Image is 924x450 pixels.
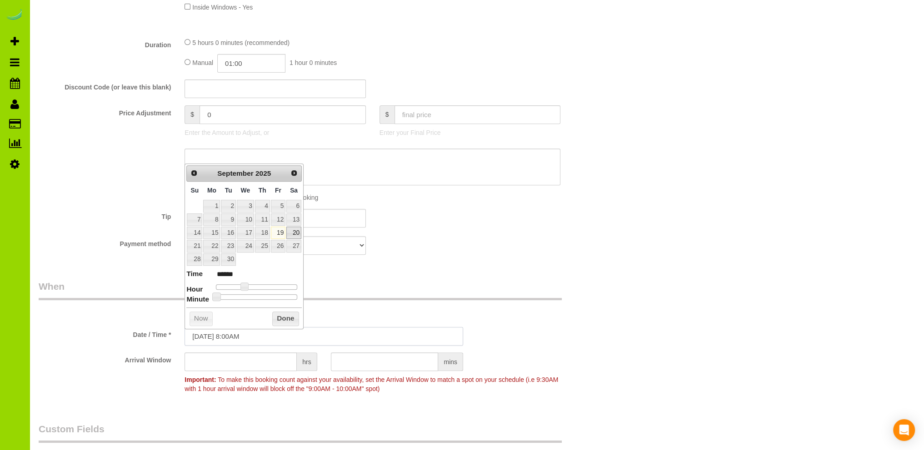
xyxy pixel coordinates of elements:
[192,4,253,11] span: Inside Windows - Yes
[39,280,562,300] legend: When
[221,200,235,212] a: 2
[297,352,317,371] span: hrs
[221,213,235,226] a: 9
[190,169,198,177] span: Prev
[185,105,200,124] span: $
[255,227,270,239] a: 18
[271,240,285,252] a: 26
[186,294,209,306] dt: Minute
[286,227,301,239] a: 20
[275,187,281,194] span: Friday
[39,422,562,443] legend: Custom Fields
[286,200,301,212] a: 6
[185,128,365,137] p: Enter the Amount to Adjust, or
[237,213,254,226] a: 10
[203,227,220,239] a: 15
[255,240,270,252] a: 25
[237,240,254,252] a: 24
[271,213,285,226] a: 12
[203,253,220,266] a: 29
[290,59,337,66] span: 1 hour 0 minutes
[5,9,24,22] img: Automaid Logo
[185,376,216,383] strong: Important:
[288,167,300,179] a: Next
[190,312,213,326] button: Now
[190,187,199,194] span: Sunday
[259,187,266,194] span: Thursday
[32,327,178,339] label: Date / Time *
[380,128,560,137] p: Enter your Final Price
[286,240,301,252] a: 27
[290,169,298,177] span: Next
[192,39,290,46] span: 5 hours 0 minutes (recommended)
[32,209,178,221] label: Tip
[893,419,915,441] div: Open Intercom Messenger
[221,227,235,239] a: 16
[187,213,202,226] a: 7
[241,187,250,194] span: Wednesday
[380,105,395,124] span: $
[32,105,178,118] label: Price Adjustment
[185,327,463,346] input: MM/DD/YYYY HH:MM
[395,105,561,124] input: final price
[187,240,202,252] a: 21
[32,37,178,49] label: Duration
[221,240,235,252] a: 23
[255,213,270,226] a: 11
[272,312,299,326] button: Done
[438,352,463,371] span: mins
[187,227,202,239] a: 14
[32,79,178,92] label: Discount Code (or leave this blank)
[271,227,285,239] a: 19
[237,227,254,239] a: 17
[225,187,232,194] span: Tuesday
[203,213,220,226] a: 8
[186,284,203,296] dt: Hour
[32,352,178,365] label: Arrival Window
[221,253,235,266] a: 30
[286,213,301,226] a: 13
[192,59,213,66] span: Manual
[188,167,200,179] a: Prev
[255,200,270,212] a: 4
[203,240,220,252] a: 22
[237,200,254,212] a: 3
[185,376,558,392] span: To make this booking count against your availability, set the Arrival Window to match a spot on y...
[207,187,216,194] span: Monday
[255,169,271,177] span: 2025
[32,236,178,248] label: Payment method
[290,187,298,194] span: Saturday
[217,169,254,177] span: September
[271,200,285,212] a: 5
[187,253,202,266] a: 28
[203,200,220,212] a: 1
[186,269,203,280] dt: Time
